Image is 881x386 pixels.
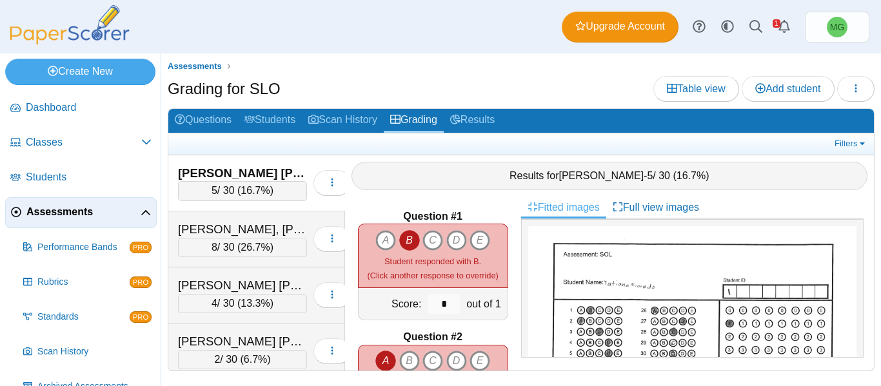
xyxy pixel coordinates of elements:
span: Misty Gaynair [827,17,847,37]
i: B [399,351,420,371]
a: Scan History [302,109,384,133]
div: / 30 ( ) [178,294,307,313]
a: Misty Gaynair [805,12,869,43]
i: E [470,230,490,251]
span: Assessments [168,61,222,71]
span: 16.7% [677,170,706,181]
div: out of 1 [463,288,507,320]
span: Assessments [26,205,141,219]
a: Full view images [606,197,706,218]
div: / 30 ( ) [178,238,307,257]
a: Grading [384,109,444,133]
span: Upgrade Account [575,19,665,34]
span: Classes [26,135,141,150]
a: Performance Bands PRO [18,232,157,263]
span: Students [26,170,152,184]
a: Fitted images [521,197,606,218]
span: Scan History [37,345,152,358]
div: / 30 ( ) [178,350,307,369]
span: Student responded with B. [384,256,481,266]
a: Classes [5,128,157,159]
a: Create New [5,59,155,84]
a: Table view [653,76,739,102]
a: Assessments [5,197,157,228]
a: Upgrade Account [562,12,678,43]
span: Misty Gaynair [830,23,845,32]
a: Students [5,162,157,193]
span: 16.7% [241,185,270,196]
h1: Grading for SLO [168,78,281,100]
a: Results [444,109,501,133]
a: Add student [742,76,834,102]
i: A [375,230,396,251]
div: / 30 ( ) [178,181,307,200]
i: E [470,351,490,371]
span: PRO [130,276,152,288]
span: 4 [212,298,217,309]
a: Students [238,109,302,133]
a: Filters [831,137,871,150]
a: Scan History [18,336,157,367]
a: Dashboard [5,93,157,124]
span: Add student [755,83,820,94]
div: [PERSON_NAME] [PERSON_NAME] [178,333,307,350]
div: [PERSON_NAME] [PERSON_NAME] [178,165,307,182]
i: D [446,230,467,251]
span: 2 [214,354,220,365]
span: Standards [37,311,130,323]
div: Results for - / 30 ( ) [351,162,868,190]
i: D [446,351,467,371]
span: 8 [212,242,217,253]
span: [PERSON_NAME] [559,170,644,181]
span: Rubrics [37,276,130,289]
span: Performance Bands [37,241,130,254]
span: Table view [667,83,726,94]
div: Score: [359,288,425,320]
b: Question #2 [403,330,462,344]
i: C [422,351,443,371]
span: PRO [130,242,152,253]
div: [PERSON_NAME] [PERSON_NAME] [178,277,307,294]
a: PaperScorer [5,35,134,46]
span: Dashboard [26,101,152,115]
i: C [422,230,443,251]
span: PRO [130,311,152,323]
i: B [399,230,420,251]
a: Rubrics PRO [18,267,157,298]
span: 5 [212,185,217,196]
img: PaperScorer [5,5,134,44]
a: Questions [168,109,238,133]
span: 6.7% [244,354,267,365]
div: [PERSON_NAME], [PERSON_NAME] [178,221,307,238]
small: (Click another response to override) [367,256,498,280]
a: Assessments [164,59,225,75]
b: Question #1 [403,209,462,224]
i: A [375,351,396,371]
a: Standards PRO [18,302,157,333]
a: Alerts [770,13,798,41]
span: 5 [647,170,653,181]
span: 13.3% [241,298,270,309]
span: 26.7% [241,242,270,253]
